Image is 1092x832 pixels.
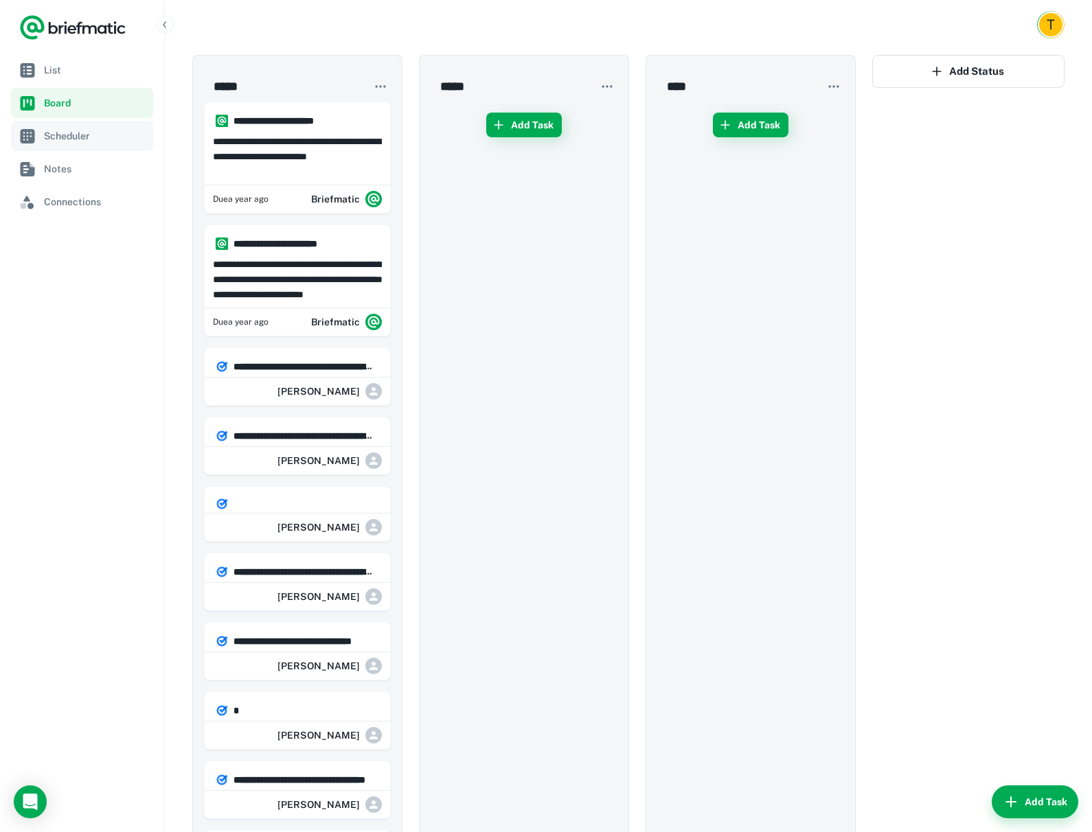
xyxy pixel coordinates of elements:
[486,113,562,137] button: Add Task
[44,95,148,111] span: Board
[216,115,228,127] img: https://app.briefmatic.com/assets/integrations/system.png
[277,378,382,405] div: Tom Lausman
[44,194,148,209] span: Connections
[216,238,228,250] img: https://app.briefmatic.com/assets/integrations/system.png
[277,658,360,673] h6: [PERSON_NAME]
[216,430,228,442] img: https://app.briefmatic.com/assets/tasktypes/vnd.google-apps.tasks.png
[277,447,382,474] div: Tom Lausman
[311,314,360,330] h6: Briefmatic
[213,316,269,328] span: Saturday, Apr 20
[213,193,269,205] span: Saturday, Apr 20
[14,785,47,818] div: Load Chat
[11,121,153,151] a: Scheduler
[277,453,360,468] h6: [PERSON_NAME]
[19,14,126,41] a: Logo
[204,691,391,750] div: https://app.briefmatic.com/assets/tasktypes/vnd.google-apps.tasks.png*Tom Lausman
[277,791,382,818] div: Tom Lausman
[11,187,153,217] a: Connections
[11,154,153,184] a: Notes
[216,704,228,717] img: https://app.briefmatic.com/assets/tasktypes/vnd.google-apps.tasks.png
[216,360,228,373] img: https://app.briefmatic.com/assets/tasktypes/vnd.google-apps.tasks.png
[11,88,153,118] a: Board
[44,128,148,143] span: Scheduler
[277,728,360,743] h6: [PERSON_NAME]
[277,583,382,610] div: Tom Lausman
[713,113,788,137] button: Add Task
[216,566,228,578] img: https://app.briefmatic.com/assets/tasktypes/vnd.google-apps.tasks.png
[1039,13,1062,36] div: T
[216,635,228,647] img: https://app.briefmatic.com/assets/tasktypes/vnd.google-apps.tasks.png
[311,185,382,213] div: Briefmatic
[277,520,360,535] h6: [PERSON_NAME]
[872,55,1065,88] button: Add Status
[277,384,360,399] h6: [PERSON_NAME]
[277,589,360,604] h6: [PERSON_NAME]
[204,486,391,542] div: https://app.briefmatic.com/assets/tasktypes/vnd.google-apps.tasks.pngTom Lausman
[216,498,228,510] img: https://app.briefmatic.com/assets/tasktypes/vnd.google-apps.tasks.png
[11,55,153,85] a: List
[365,191,382,207] img: system.png
[992,785,1078,818] button: Add Task
[365,314,382,330] img: system.png
[277,721,382,749] div: Tom Lausman
[1037,11,1065,38] button: Account button
[277,652,382,680] div: Tom Lausman
[277,513,382,541] div: Tom Lausman
[44,161,148,176] span: Notes
[216,774,228,786] img: https://app.briefmatic.com/assets/tasktypes/vnd.google-apps.tasks.png
[311,308,382,336] div: Briefmatic
[277,797,360,812] h6: [PERSON_NAME]
[44,62,148,78] span: List
[311,192,360,207] h6: Briefmatic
